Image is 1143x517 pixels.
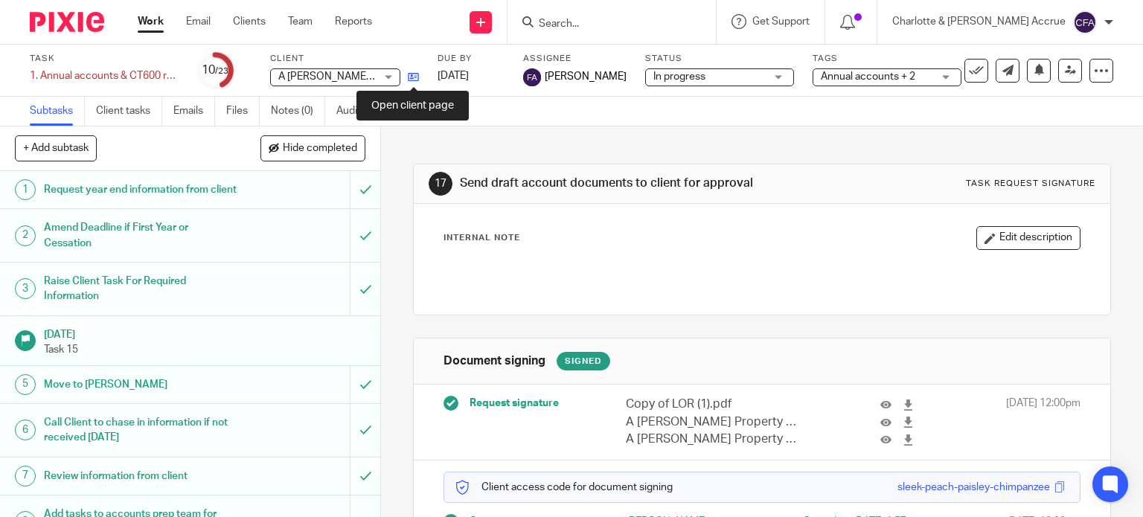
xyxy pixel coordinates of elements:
a: Reports [335,14,372,29]
button: + Add subtask [15,135,97,161]
a: Client tasks [96,97,162,126]
label: Task [30,53,179,65]
p: Charlotte & [PERSON_NAME] Accrue [892,14,1066,29]
p: Copy of LOR (1).pdf [626,396,798,413]
div: 3 [15,278,36,299]
p: Internal Note [444,232,520,244]
p: A [PERSON_NAME] Property Ltd - Draft accounts - [DATE] (1) (1).pdf [626,431,798,448]
h1: Document signing [444,353,545,369]
p: Client access code for document signing [455,480,673,495]
h1: Raise Client Task For Required Information [44,270,238,308]
div: Signed [557,352,610,370]
span: [DATE] 12:00pm [1006,396,1080,448]
h1: Call Client to chase in information if not received [DATE] [44,411,238,449]
button: Hide completed [260,135,365,161]
span: In progress [653,71,705,82]
label: Assignee [523,53,627,65]
h1: Send draft account documents to client for approval [460,176,793,191]
a: Subtasks [30,97,85,126]
h1: Amend Deadline if First Year or Cessation [44,216,238,254]
label: Due by [438,53,505,65]
h1: Move to [PERSON_NAME] [44,373,238,396]
div: 10 [202,62,228,79]
img: Pixie [30,12,104,32]
h1: [DATE] [44,324,365,342]
span: [PERSON_NAME] [545,69,627,84]
span: [DATE] [438,71,469,81]
div: 1. Annual accounts &amp; CT600 return [30,68,179,83]
span: Hide completed [283,143,357,155]
p: A [PERSON_NAME] Property Ltd 2024 Tax Return (1).pdf [626,414,798,431]
p: Task 15 [44,342,365,357]
img: svg%3E [1073,10,1097,34]
label: Client [270,53,419,65]
div: 1. Annual accounts & CT600 return [30,68,179,83]
span: A [PERSON_NAME] Property Ltd [278,71,430,82]
a: Emails [173,97,215,126]
span: Get Support [752,16,810,27]
label: Status [645,53,794,65]
div: 7 [15,466,36,487]
span: Request signature [470,396,559,411]
img: svg%3E [523,68,541,86]
div: 1 [15,179,36,200]
div: sleek-peach-paisley-chimpanzee [897,480,1050,495]
div: Task request signature [966,178,1095,190]
div: 17 [429,172,452,196]
a: Work [138,14,164,29]
div: 2 [15,225,36,246]
small: /23 [215,67,228,75]
a: Audit logs [336,97,394,126]
span: Annual accounts + 2 [821,71,915,82]
a: Clients [233,14,266,29]
a: Notes (0) [271,97,325,126]
input: Search [537,18,671,31]
label: Tags [813,53,961,65]
div: 5 [15,374,36,395]
h1: Review information from client [44,465,238,487]
div: 6 [15,420,36,440]
h1: Request year end information from client [44,179,238,201]
a: Team [288,14,313,29]
a: Files [226,97,260,126]
a: Email [186,14,211,29]
button: Edit description [976,226,1080,250]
